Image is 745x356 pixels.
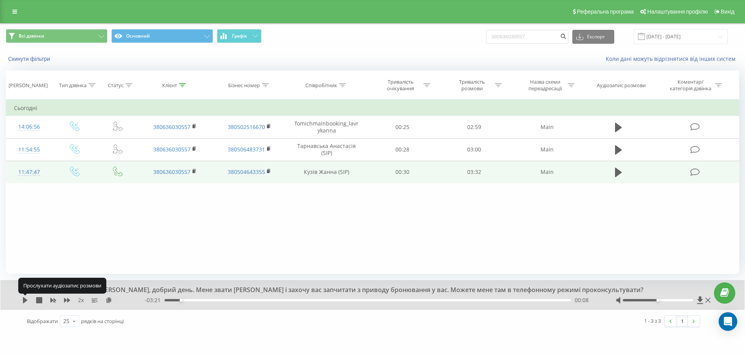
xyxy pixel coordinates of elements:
[676,316,688,327] a: 1
[228,168,265,175] a: 380504643355
[510,161,584,183] td: Main
[606,55,739,62] a: Коли дані можуть відрізнятися вiд інших систем
[367,161,438,183] td: 00:30
[228,82,260,89] div: Бізнес номер
[14,165,44,180] div: 11:47:47
[656,299,659,302] div: Accessibility label
[305,82,337,89] div: Співробітник
[232,33,247,39] span: Графік
[228,123,265,131] a: 380502516670
[438,138,509,161] td: 03:00
[162,82,177,89] div: Клієнт
[286,138,367,161] td: Тарнавська Анастасія (SIP)
[145,296,165,304] span: - 03:21
[6,55,54,62] button: Скинути фільтри
[647,9,708,15] span: Налаштування профілю
[451,79,493,92] div: Тривалість розмови
[721,9,735,15] span: Вихід
[367,138,438,161] td: 00:28
[111,29,213,43] button: Основний
[6,29,107,43] button: Всі дзвінки
[572,30,614,44] button: Експорт
[19,33,44,39] span: Всі дзвінки
[719,312,737,331] div: Open Intercom Messenger
[27,318,58,325] span: Відображати
[63,317,69,325] div: 25
[367,116,438,138] td: 00:25
[9,82,48,89] div: [PERSON_NAME]
[438,116,509,138] td: 02:59
[438,161,509,183] td: 03:32
[228,146,265,153] a: 380506483731
[91,286,643,294] div: [PERSON_NAME], добрий день. Мене звати [PERSON_NAME] і захочу вас запчитати з приводу бронювання ...
[153,146,191,153] a: 380636030557
[217,29,262,43] button: Графік
[153,123,191,131] a: 380636030557
[597,82,646,89] div: Аудіозапис розмови
[81,318,124,325] span: рядків на сторінці
[14,142,44,157] div: 11:54:55
[78,296,84,304] span: 2 x
[286,116,367,138] td: fomichmainbooking_lavrykanna
[510,138,584,161] td: Main
[575,296,589,304] span: 00:08
[153,168,191,175] a: 380636030557
[510,116,584,138] td: Main
[577,9,634,15] span: Реферальна програма
[380,79,421,92] div: Тривалість очікування
[180,299,183,302] div: Accessibility label
[14,119,44,134] div: 14:06:56
[486,30,568,44] input: Пошук за номером
[286,161,367,183] td: Кузів Жанна (SIP)
[6,100,739,116] td: Сьогодні
[668,79,713,92] div: Коментар/категорія дзвінка
[59,82,87,89] div: Тип дзвінка
[524,79,566,92] div: Назва схеми переадресації
[108,82,123,89] div: Статус
[18,278,106,293] div: Прослухати аудіозапис розмови
[644,317,661,325] div: 1 - 3 з 3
